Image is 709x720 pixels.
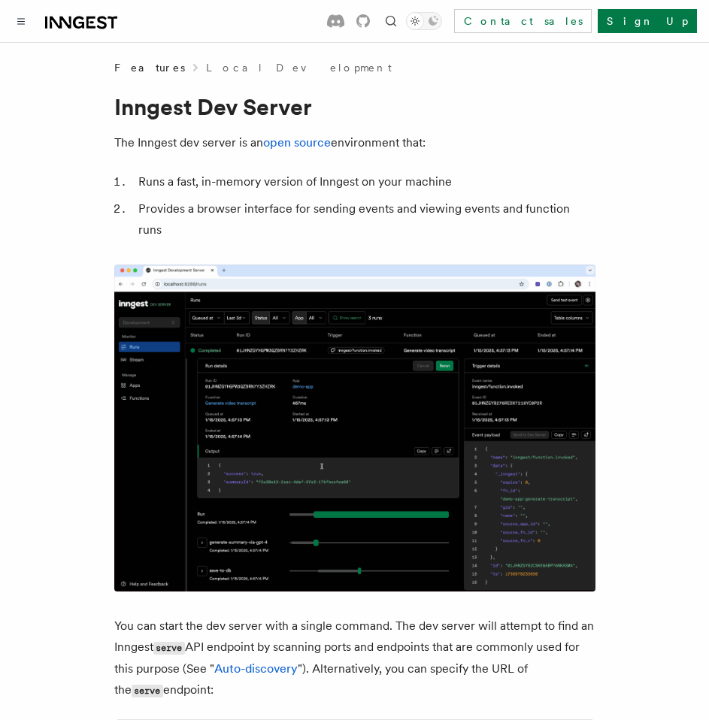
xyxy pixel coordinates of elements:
[134,171,595,192] li: Runs a fast, in-memory version of Inngest on your machine
[214,661,298,676] a: Auto-discovery
[153,642,185,655] code: serve
[406,12,442,30] button: Toggle dark mode
[114,616,595,701] p: You can start the dev server with a single command. The dev server will attempt to find an Innges...
[263,135,331,150] a: open source
[132,685,163,697] code: serve
[12,12,30,30] button: Toggle navigation
[114,132,595,153] p: The Inngest dev server is an environment that:
[134,198,595,241] li: Provides a browser interface for sending events and viewing events and function runs
[114,265,595,591] img: Dev Server Demo
[114,60,185,75] span: Features
[382,12,400,30] button: Find something...
[454,9,592,33] a: Contact sales
[598,9,697,33] a: Sign Up
[206,60,392,75] a: Local Development
[114,93,595,120] h1: Inngest Dev Server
